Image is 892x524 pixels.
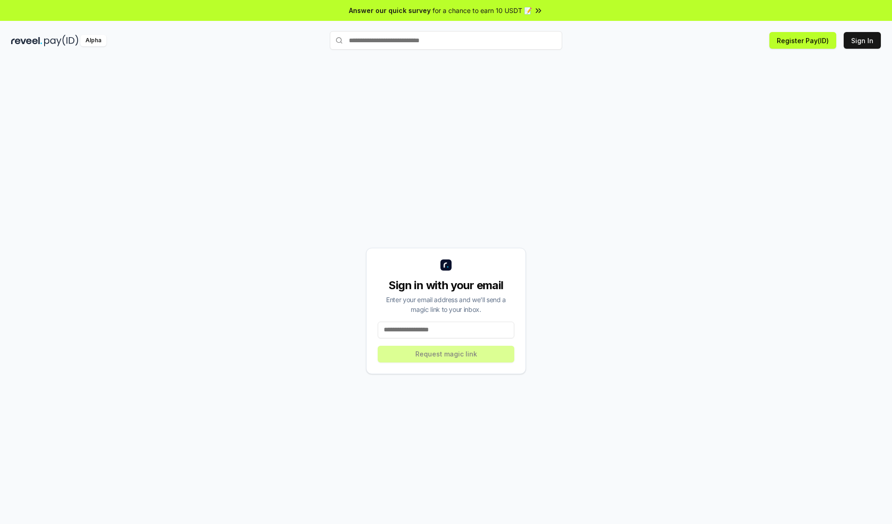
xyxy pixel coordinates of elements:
span: Answer our quick survey [349,6,431,15]
img: logo_small [440,259,452,271]
img: reveel_dark [11,35,42,46]
div: Sign in with your email [378,278,514,293]
button: Register Pay(ID) [769,32,836,49]
span: for a chance to earn 10 USDT 📝 [433,6,532,15]
button: Sign In [844,32,881,49]
div: Alpha [80,35,106,46]
div: Enter your email address and we’ll send a magic link to your inbox. [378,295,514,314]
img: pay_id [44,35,79,46]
